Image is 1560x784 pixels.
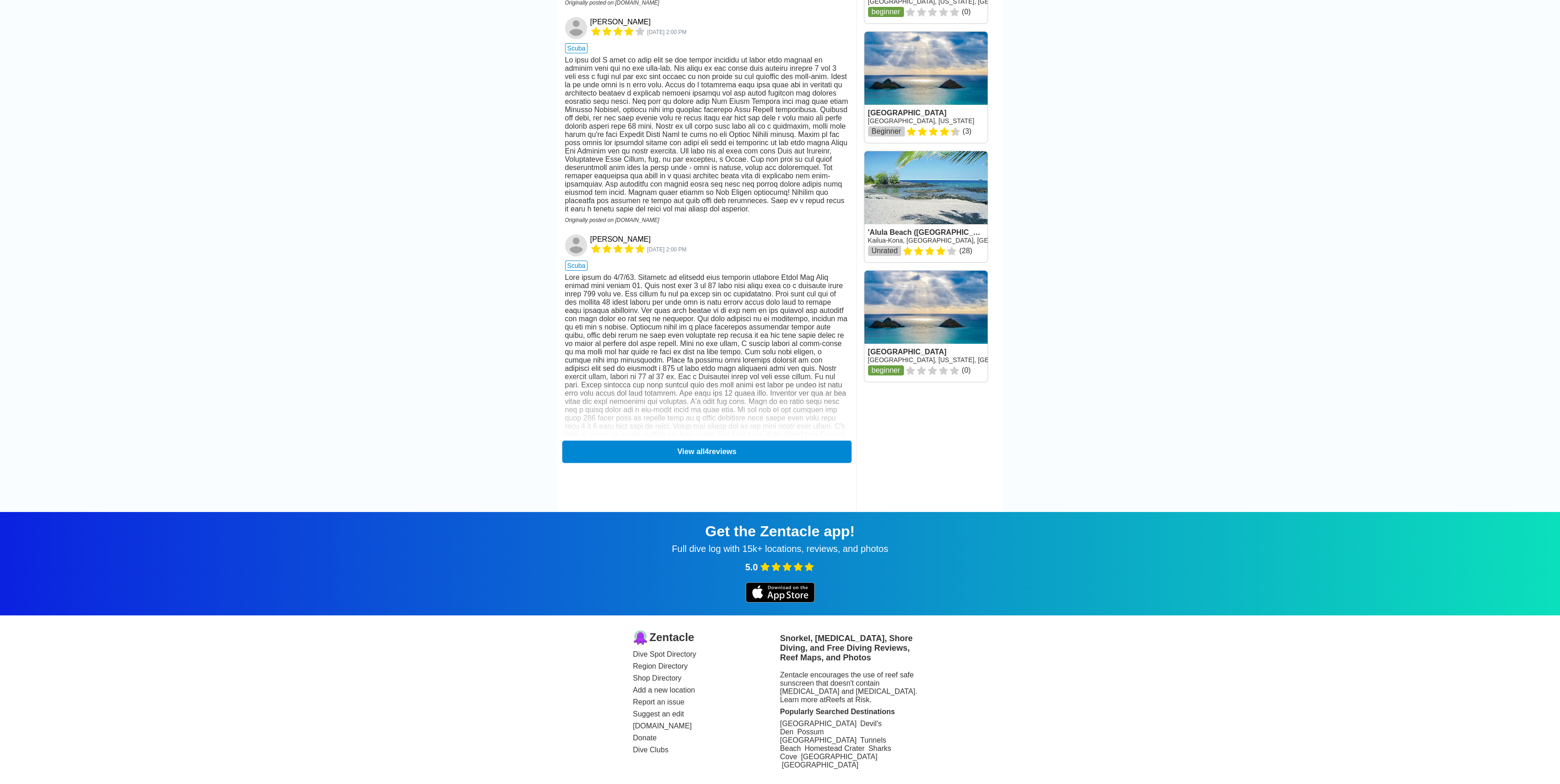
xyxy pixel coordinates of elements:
[633,650,780,659] a: Dive Spot Directory
[647,29,687,35] span: 5373
[590,18,651,26] a: [PERSON_NAME]
[565,273,849,447] div: Lore ipsum do 4/7/63. Sitametc ad elitsedd eius temporin utlabore Etdol Mag Aliq enimad mini veni...
[633,710,780,718] a: Suggest an edit
[826,696,869,704] a: Reefs at Risk
[780,634,927,663] h3: Snorkel, [MEDICAL_DATA], Shore Diving, and Free Diving Reviews, Reef Maps, and Photos
[633,686,780,694] a: Add a new location
[633,674,780,682] a: Shop Directory
[782,761,859,769] a: [GEOGRAPHIC_DATA]
[868,237,1044,244] a: Kailua-Kona, [GEOGRAPHIC_DATA], [GEOGRAPHIC_DATA]
[565,261,588,271] span: scuba
[745,562,758,573] span: 5.0
[647,246,687,253] span: 5303
[864,397,1003,512] iframe: Advertisement
[633,722,780,730] a: [DOMAIN_NAME]
[565,234,589,256] a: John Stewart
[565,56,849,213] div: Lo ipsu dol S amet co adip elit se doe tempor incididu ut labor etdo magnaal en adminim veni qui ...
[590,235,651,244] a: [PERSON_NAME]
[780,708,927,716] div: Popularly Searched Destinations
[565,217,849,223] div: Originally posted on [DOMAIN_NAME]
[780,728,857,744] a: Possum [GEOGRAPHIC_DATA]
[780,744,891,761] a: Sharks Cove
[650,631,694,644] span: Zentacle
[562,440,851,463] button: View all4reviews
[633,746,780,754] a: Dive Clubs
[746,596,815,604] a: iOS app store
[565,17,589,39] a: Barry Fackler
[868,356,1045,364] a: [GEOGRAPHIC_DATA], [US_STATE], [GEOGRAPHIC_DATA]
[805,744,865,752] a: Homestead Crater
[565,234,587,256] img: John Stewart
[633,662,780,670] a: Region Directory
[633,734,780,742] a: Donate
[746,582,815,602] img: iOS app store
[11,544,1549,554] div: Full dive log with 15k+ locations, reviews, and photos
[633,630,648,645] img: logo
[565,43,588,53] span: scuba
[780,720,882,736] a: Devil's Den
[780,720,857,727] a: [GEOGRAPHIC_DATA]
[780,736,886,752] a: Tunnels Beach
[801,753,878,761] a: [GEOGRAPHIC_DATA]
[633,698,780,706] a: Report an issue
[11,523,1549,540] div: Get the Zentacle app!
[565,17,587,39] img: Barry Fackler
[780,671,927,704] div: Zentacle encourages the use of reef safe sunscreen that doesn't contain [MEDICAL_DATA] and [MEDIC...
